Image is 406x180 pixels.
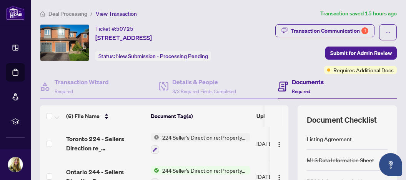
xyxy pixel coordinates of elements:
[159,166,250,175] span: 244 Seller’s Direction re: Property/Offers
[55,88,73,94] span: Required
[6,6,25,20] img: logo
[95,51,211,61] div: Status:
[292,77,324,87] h4: Documents
[361,27,368,34] div: 1
[325,47,397,60] button: Submit for Admin Review
[159,133,250,142] span: 224 Seller's Direction re: Property/Offers - Important Information for Seller Acknowledgement
[333,66,394,74] span: Requires Additional Docs
[275,24,374,37] button: Transaction Communication1
[116,53,208,60] span: New Submission - Processing Pending
[256,112,287,120] span: Upload Date
[63,105,148,127] th: (6) File Name
[307,135,352,143] div: Listing Agreement
[55,77,109,87] h4: Transaction Wizard
[307,156,374,164] div: MLS Data Information Sheet
[172,88,236,94] span: 3/3 Required Fields Completed
[96,10,137,17] span: View Transaction
[116,25,133,32] span: 50725
[95,24,133,33] div: Ticket #:
[330,47,392,59] span: Submit for Admin Review
[172,77,236,87] h4: Details & People
[253,127,306,160] td: [DATE]
[148,105,253,127] th: Document Tag(s)
[151,133,250,154] button: Status Icon224 Seller's Direction re: Property/Offers - Important Information for Seller Acknowle...
[307,115,377,125] span: Document Checklist
[292,88,310,94] span: Required
[379,153,402,176] button: Open asap
[66,134,145,153] span: Toronto 224 - Sellers Direction re_ Property_Offers - Important Information for Seller Acknowledg...
[8,157,23,172] img: Profile Icon
[151,166,159,175] img: Status Icon
[95,33,152,42] span: [STREET_ADDRESS]
[40,25,89,61] img: IMG-N12338588_1.jpg
[48,10,87,17] span: Deal Processing
[90,9,93,18] li: /
[385,30,391,35] span: ellipsis
[276,142,282,148] img: Logo
[291,25,368,37] div: Transaction Communication
[253,105,306,127] th: Upload Date
[151,133,159,142] img: Status Icon
[320,9,397,18] article: Transaction saved 15 hours ago
[273,137,285,150] button: Logo
[66,112,100,120] span: (6) File Name
[40,11,45,17] span: home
